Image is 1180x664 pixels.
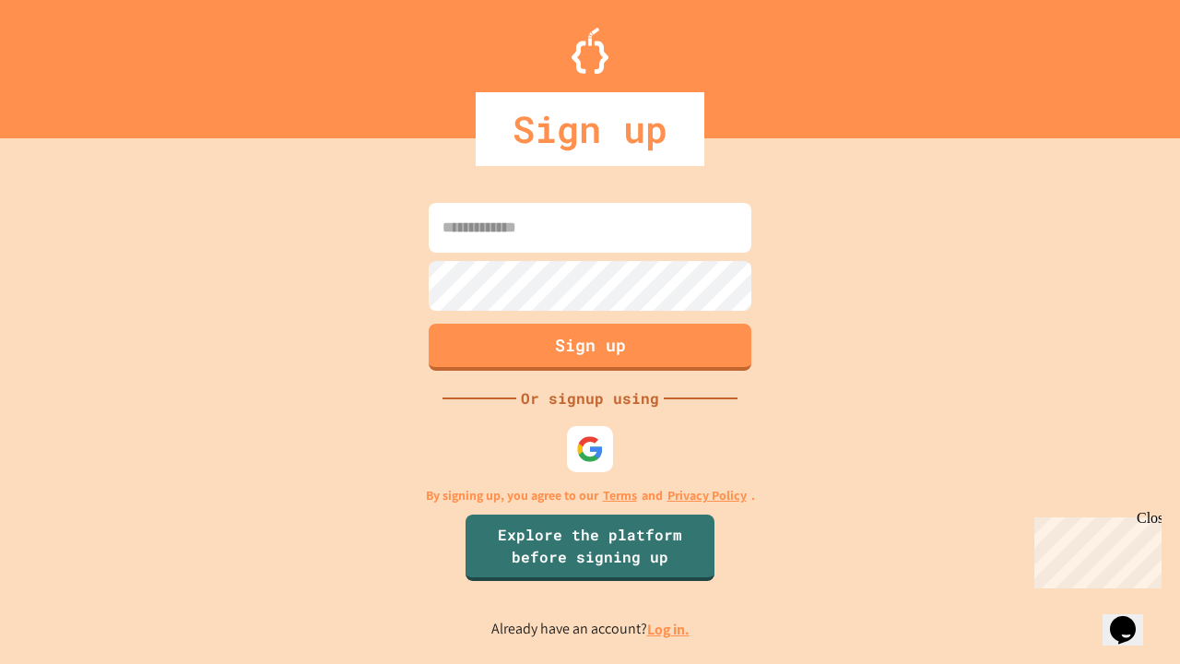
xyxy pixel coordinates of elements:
[429,324,751,371] button: Sign up
[603,486,637,505] a: Terms
[491,618,690,641] p: Already have an account?
[426,486,755,505] p: By signing up, you agree to our and .
[667,486,747,505] a: Privacy Policy
[466,515,714,581] a: Explore the platform before signing up
[516,387,664,409] div: Or signup using
[1103,590,1162,646] iframe: chat widget
[1027,510,1162,588] iframe: chat widget
[476,92,704,166] div: Sign up
[647,620,690,639] a: Log in.
[572,28,608,74] img: Logo.svg
[576,435,604,463] img: google-icon.svg
[7,7,127,117] div: Chat with us now!Close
